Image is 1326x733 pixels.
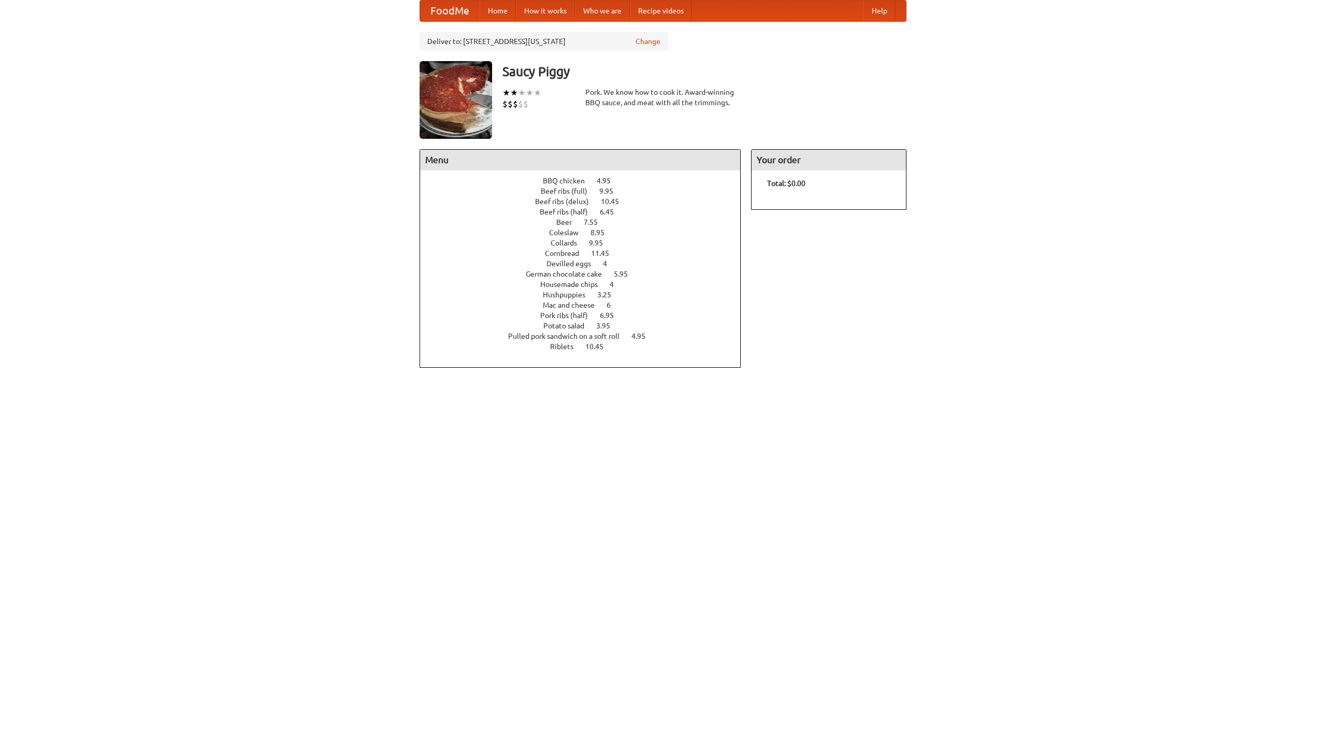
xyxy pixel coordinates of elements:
span: Beef ribs (half) [540,208,598,216]
span: 3.95 [596,322,621,330]
span: 6.95 [600,311,624,320]
span: Riblets [550,342,584,351]
span: 7.55 [584,218,608,226]
a: Devilled eggs 4 [546,260,626,268]
li: $ [502,98,508,110]
span: Beef ribs (delux) [535,197,599,206]
span: 3.25 [597,291,622,299]
span: Mac and cheese [543,301,605,309]
a: Housemade chips 4 [540,280,633,289]
span: 10.45 [585,342,614,351]
a: BBQ chicken 4.95 [543,177,630,185]
span: BBQ chicken [543,177,595,185]
a: Hushpuppies 3.25 [543,291,630,299]
span: Housemade chips [540,280,608,289]
a: Cornbread 11.45 [545,249,628,257]
h3: Saucy Piggy [502,61,906,82]
li: ★ [510,87,518,98]
a: Beer 7.55 [556,218,617,226]
span: 9.95 [599,187,624,195]
span: 6.45 [600,208,624,216]
a: Potato salad 3.95 [543,322,629,330]
span: 4 [603,260,617,268]
a: Who we are [575,1,630,21]
a: Help [863,1,896,21]
span: Collards [551,239,587,247]
span: Pulled pork sandwich on a soft roll [508,332,630,340]
a: German chocolate cake 5.95 [526,270,647,278]
span: 6 [607,301,621,309]
span: Coleslaw [549,228,589,237]
a: Recipe videos [630,1,692,21]
span: Hushpuppies [543,291,596,299]
div: Pork. We know how to cook it. Award-winning BBQ sauce, and meat with all the trimmings. [585,87,741,108]
a: Riblets 10.45 [550,342,623,351]
span: 10.45 [601,197,629,206]
li: $ [513,98,518,110]
span: 4 [610,280,624,289]
a: Beef ribs (delux) 10.45 [535,197,638,206]
img: angular.jpg [420,61,492,139]
a: Mac and cheese 6 [543,301,630,309]
span: 5.95 [614,270,638,278]
a: Pork ribs (half) 6.95 [540,311,633,320]
div: Deliver to: [STREET_ADDRESS][US_STATE] [420,32,668,51]
h4: Menu [420,150,740,170]
li: ★ [502,87,510,98]
span: German chocolate cake [526,270,612,278]
a: Home [480,1,516,21]
a: Pulled pork sandwich on a soft roll 4.95 [508,332,665,340]
span: 8.95 [590,228,615,237]
span: Cornbread [545,249,589,257]
a: Collards 9.95 [551,239,622,247]
li: ★ [534,87,541,98]
span: Pork ribs (half) [540,311,598,320]
a: Coleslaw 8.95 [549,228,624,237]
li: $ [508,98,513,110]
span: 9.95 [589,239,613,247]
li: ★ [518,87,526,98]
h4: Your order [752,150,906,170]
span: 4.95 [597,177,621,185]
span: 4.95 [631,332,656,340]
span: Devilled eggs [546,260,601,268]
span: Beef ribs (full) [541,187,598,195]
li: $ [523,98,528,110]
a: How it works [516,1,575,21]
a: Beef ribs (half) 6.45 [540,208,633,216]
a: Beef ribs (full) 9.95 [541,187,632,195]
li: ★ [526,87,534,98]
a: FoodMe [420,1,480,21]
span: Beer [556,218,582,226]
span: 11.45 [591,249,619,257]
a: Change [636,36,660,47]
span: Potato salad [543,322,595,330]
b: Total: $0.00 [767,179,805,188]
li: $ [518,98,523,110]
